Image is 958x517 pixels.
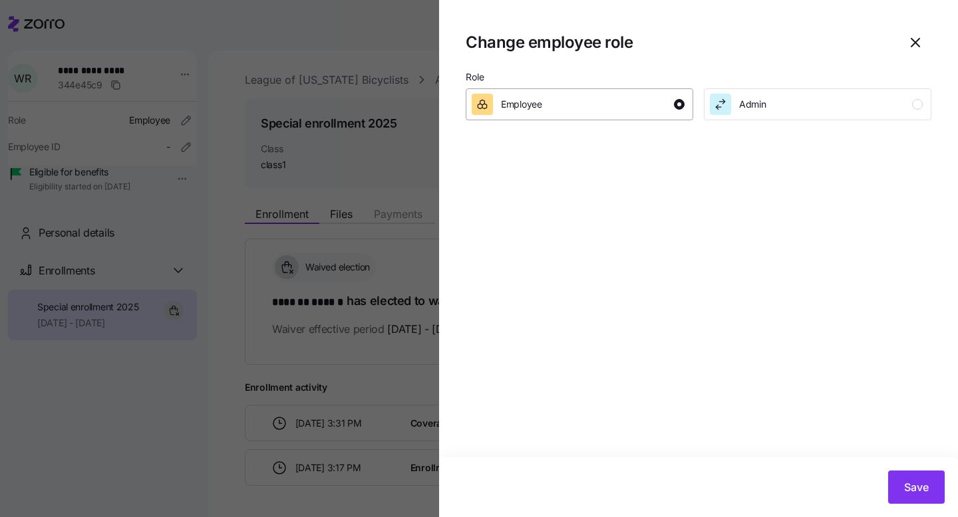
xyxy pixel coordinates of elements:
span: Save [904,479,929,495]
h1: Change employee role [466,32,889,52]
span: Admin [739,98,766,111]
button: Save [888,470,945,504]
span: Employee [501,98,542,111]
p: Role [466,72,931,88]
